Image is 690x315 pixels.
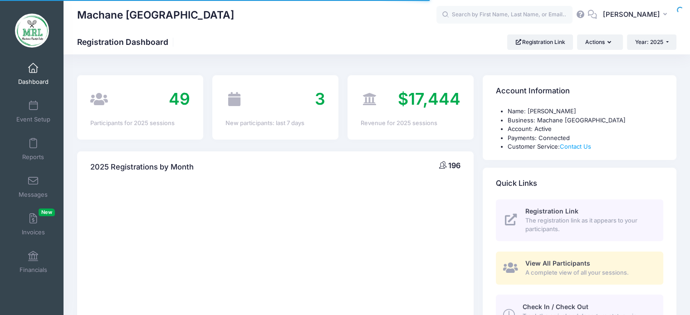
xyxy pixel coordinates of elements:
[398,89,460,109] span: $17,444
[522,303,588,310] span: Check In / Check Out
[508,107,663,116] li: Name: [PERSON_NAME]
[496,199,663,241] a: Registration Link The registration link as it appears to your participants.
[90,154,194,180] h4: 2025 Registrations by Month
[577,34,622,50] button: Actions
[448,161,460,170] span: 196
[22,153,44,161] span: Reports
[603,10,660,19] span: [PERSON_NAME]
[525,259,590,267] span: View All Participants
[436,6,573,24] input: Search by First Name, Last Name, or Email...
[169,89,190,109] span: 49
[77,37,176,47] h1: Registration Dashboard
[12,171,55,203] a: Messages
[12,246,55,278] a: Financials
[22,228,45,236] span: Invoices
[525,268,653,277] span: A complete view of all your sessions.
[525,216,653,234] span: The registration link as it appears to your participants.
[597,5,676,25] button: [PERSON_NAME]
[627,34,676,50] button: Year: 2025
[12,96,55,127] a: Event Setup
[77,5,234,25] h1: Machane [GEOGRAPHIC_DATA]
[496,78,570,104] h4: Account Information
[525,207,578,215] span: Registration Link
[39,208,55,216] span: New
[12,208,55,240] a: InvoicesNew
[496,252,663,285] a: View All Participants A complete view of all your sessions.
[508,134,663,143] li: Payments: Connected
[315,89,325,109] span: 3
[15,14,49,48] img: Machane Racket Lake
[560,143,591,150] a: Contact Us
[18,78,49,86] span: Dashboard
[507,34,573,50] a: Registration Link
[90,119,190,128] div: Participants for 2025 sessions
[12,133,55,165] a: Reports
[635,39,663,45] span: Year: 2025
[19,191,48,199] span: Messages
[361,119,460,128] div: Revenue for 2025 sessions
[496,170,537,196] h4: Quick Links
[508,142,663,151] li: Customer Service:
[12,58,55,90] a: Dashboard
[508,116,663,125] li: Business: Machane [GEOGRAPHIC_DATA]
[20,266,47,274] span: Financials
[508,125,663,134] li: Account: Active
[16,116,50,123] span: Event Setup
[225,119,325,128] div: New participants: last 7 days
